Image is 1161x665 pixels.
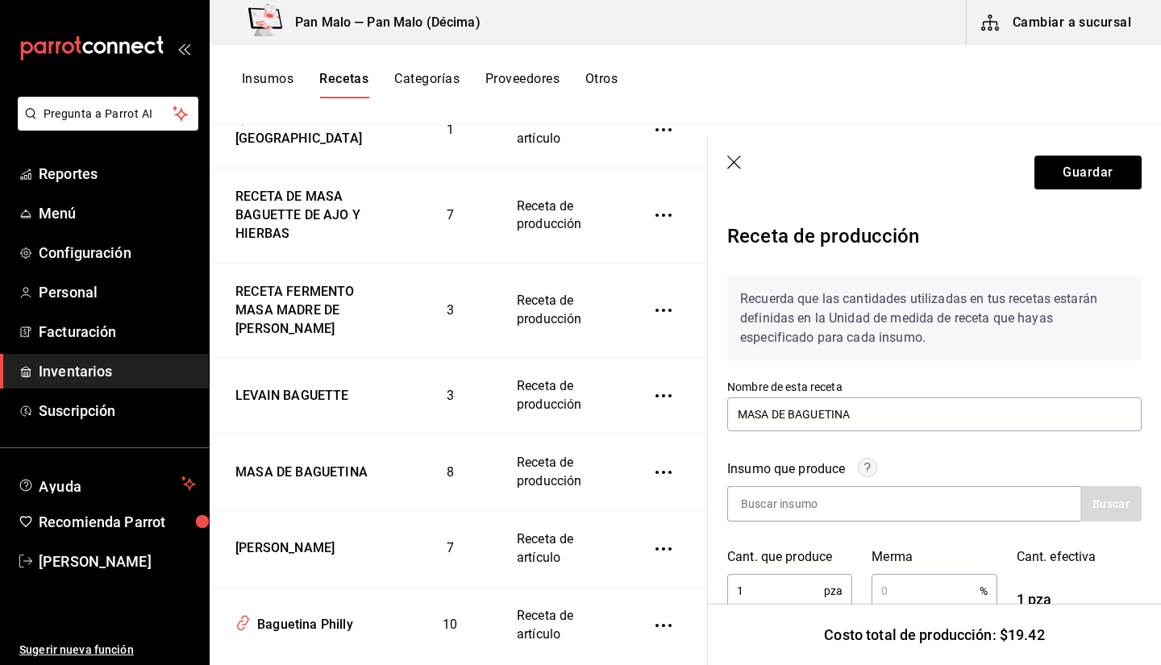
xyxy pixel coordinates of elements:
[282,13,481,32] h3: Pan Malo — Pan Malo (Décima)
[497,358,626,434] td: Receta de producción
[39,474,175,493] span: Ayuda
[727,575,824,607] input: 0
[229,105,383,148] div: Queso Ex. [GEOGRAPHIC_DATA]
[497,168,626,264] td: Receta de producción
[447,302,454,318] span: 3
[39,360,196,382] span: Inventarios
[728,487,889,521] input: Buscar insumo
[447,122,454,137] span: 1
[708,604,1161,665] div: Costo total de producción: $19.42
[39,551,196,572] span: [PERSON_NAME]
[177,42,190,55] button: open_drawer_menu
[447,540,454,555] span: 7
[39,163,196,185] span: Reportes
[497,263,626,358] td: Receta de producción
[11,117,198,134] a: Pregunta a Parrot AI
[497,510,626,587] td: Receta de artículo
[497,434,626,511] td: Receta de producción
[18,97,198,131] button: Pregunta a Parrot AI
[585,71,618,98] button: Otros
[242,71,618,98] div: navigation tabs
[39,321,196,343] span: Facturación
[1017,547,1142,567] div: Cant. efectiva
[251,609,353,634] div: Baguetina Philly
[447,207,454,222] span: 7
[229,380,349,405] div: LEVAIN BAGUETTE
[872,574,997,608] div: %
[39,202,196,224] span: Menú
[39,242,196,264] span: Configuración
[229,181,383,243] div: RECETA DE MASA BAGUETTE DE AJO Y HIERBAS
[229,276,383,339] div: RECETA FERMENTO MASA MADRE DE [PERSON_NAME]
[497,92,626,168] td: Receta de artículo
[485,71,560,98] button: Proveedores
[727,381,1142,393] label: Nombre de esta receta
[497,587,626,663] td: Receta de artículo
[727,547,852,567] div: Cant. que produce
[1017,591,1052,608] span: 1 pza
[319,71,368,98] button: Recetas
[44,106,173,123] span: Pregunta a Parrot AI
[727,459,845,479] div: Insumo que produce
[394,71,460,98] button: Categorías
[39,281,196,303] span: Personal
[727,574,852,608] div: pza
[39,400,196,422] span: Suscripción
[727,276,1142,360] div: Recuerda que las cantidades utilizadas en tus recetas estarán definidas en la Unidad de medida de...
[229,457,368,482] div: MASA DE BAGUETINA
[242,71,293,98] button: Insumos
[19,642,196,659] span: Sugerir nueva función
[872,547,997,567] div: Merma
[443,617,457,632] span: 10
[727,215,1142,264] div: Receta de producción
[1034,156,1142,189] button: Guardar
[872,575,979,607] input: 0
[229,533,335,558] div: [PERSON_NAME]
[447,464,454,480] span: 8
[39,511,196,533] span: Recomienda Parrot
[447,388,454,403] span: 3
